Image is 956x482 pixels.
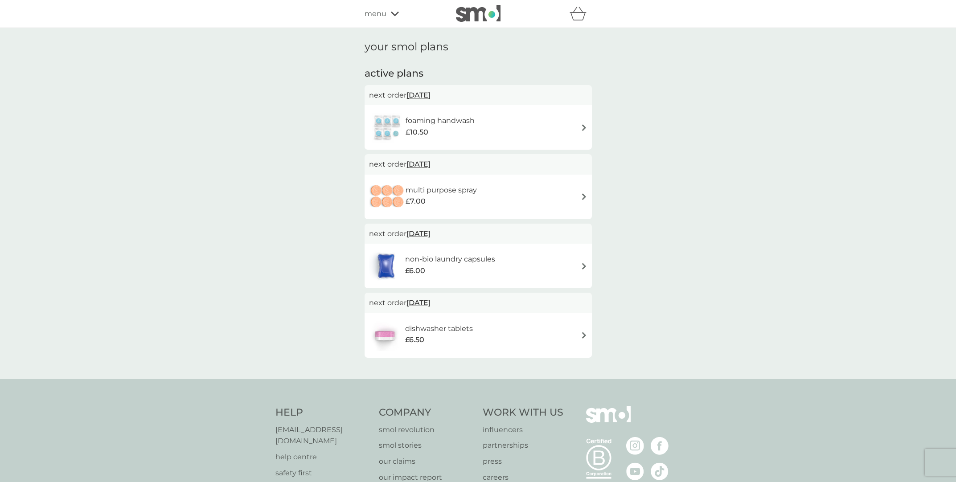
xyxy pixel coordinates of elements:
[365,8,386,20] span: menu
[365,67,592,81] h2: active plans
[379,406,474,420] h4: Company
[651,462,669,480] img: visit the smol Tiktok page
[369,159,587,170] p: next order
[369,90,587,101] p: next order
[275,467,370,479] a: safety first
[651,437,669,455] img: visit the smol Facebook page
[483,424,563,436] a: influencers
[570,5,592,23] div: basket
[581,124,587,131] img: arrow right
[379,424,474,436] a: smol revolution
[405,323,473,335] h6: dishwasher tablets
[275,424,370,447] a: [EMAIL_ADDRESS][DOMAIN_NAME]
[456,5,501,22] img: smol
[379,440,474,451] a: smol stories
[406,127,428,138] span: £10.50
[626,462,644,480] img: visit the smol Youtube page
[369,297,587,309] p: next order
[626,437,644,455] img: visit the smol Instagram page
[483,406,563,420] h4: Work With Us
[369,181,406,212] img: multi purpose spray
[406,184,477,196] h6: multi purpose spray
[365,41,592,53] h1: your smol plans
[483,440,563,451] a: partnerships
[369,250,403,282] img: non-bio laundry capsules
[406,196,426,207] span: £7.00
[369,228,587,240] p: next order
[406,155,431,173] span: [DATE]
[406,86,431,104] span: [DATE]
[275,451,370,463] a: help centre
[581,263,587,270] img: arrow right
[275,406,370,420] h4: Help
[581,193,587,200] img: arrow right
[406,294,431,311] span: [DATE]
[379,456,474,467] a: our claims
[369,320,400,351] img: dishwasher tablets
[581,332,587,339] img: arrow right
[406,225,431,242] span: [DATE]
[483,456,563,467] a: press
[405,334,424,346] span: £6.50
[369,112,406,143] img: foaming handwash
[586,406,631,436] img: smol
[406,115,475,127] h6: foaming handwash
[405,265,425,277] span: £6.00
[405,253,495,265] h6: non-bio laundry capsules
